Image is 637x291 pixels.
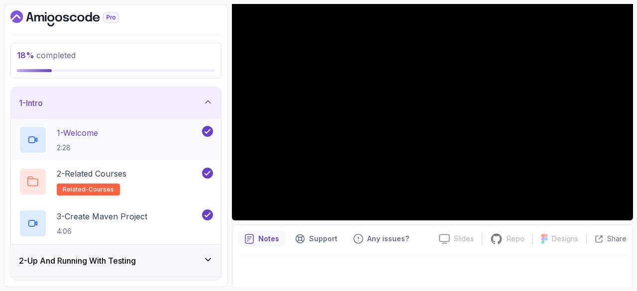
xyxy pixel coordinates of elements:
p: Support [309,234,337,244]
span: related-courses [63,186,114,194]
p: 4:06 [57,226,147,236]
button: 2-Up And Running With Testing [11,245,221,277]
p: 2:28 [57,143,98,153]
p: Share [607,234,627,244]
p: Any issues? [367,234,409,244]
button: Support button [289,231,343,247]
p: 2 - Related Courses [57,168,126,180]
p: Repo [507,234,525,244]
p: Notes [258,234,279,244]
p: Designs [552,234,578,244]
a: Dashboard [10,10,142,26]
button: 2-Related Coursesrelated-courses [19,168,213,195]
h3: 2 - Up And Running With Testing [19,255,136,267]
span: 18 % [17,50,34,60]
button: 1-Welcome2:28 [19,126,213,154]
button: 3-Create Maven Project4:06 [19,209,213,237]
span: completed [17,50,76,60]
button: Share [586,234,627,244]
p: 3 - Create Maven Project [57,210,147,222]
p: 1 - Welcome [57,127,98,139]
button: notes button [238,231,285,247]
h3: 1 - Intro [19,97,43,109]
button: 1-Intro [11,87,221,119]
button: Feedback button [347,231,415,247]
p: Slides [454,234,474,244]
